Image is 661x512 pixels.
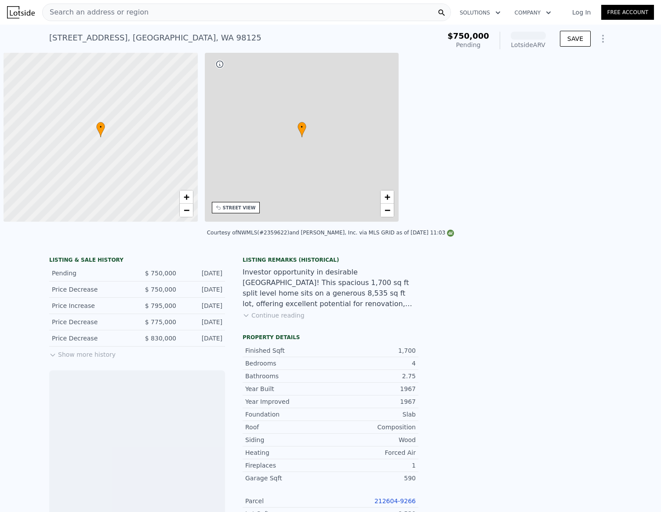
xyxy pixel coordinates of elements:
div: Listing Remarks (Historical) [243,256,418,263]
div: Bedrooms [245,359,330,368]
span: $ 750,000 [145,286,176,293]
div: Price Decrease [52,318,130,326]
div: Forced Air [330,448,416,457]
button: Company [508,5,558,21]
div: Property details [243,334,418,341]
div: Lotside ARV [511,40,546,49]
a: 212604-9266 [374,497,416,505]
div: [STREET_ADDRESS] , [GEOGRAPHIC_DATA] , WA 98125 [49,32,261,44]
button: Continue reading [243,311,305,320]
span: • [96,123,105,131]
span: + [385,191,390,202]
div: [DATE] [183,318,222,326]
div: Slab [330,410,416,419]
div: Price Increase [52,301,130,310]
div: 590 [330,474,416,483]
button: Show more history [49,347,116,359]
div: Parcel [245,497,330,505]
span: $ 795,000 [145,302,176,309]
div: 2.75 [330,372,416,380]
div: LISTING & SALE HISTORY [49,256,225,265]
div: [DATE] [183,285,222,294]
a: Zoom in [180,190,193,204]
div: • [298,122,306,137]
div: Garage Sqft [245,474,330,483]
div: [DATE] [183,301,222,310]
a: Log In [562,8,601,17]
div: Investor opportunity in desirable [GEOGRAPHIC_DATA]! This spacious 1,700 sq ft split level home s... [243,267,418,309]
div: Year Improved [245,397,330,406]
div: Price Decrease [52,334,130,343]
span: $ 750,000 [145,270,176,277]
span: $ 775,000 [145,318,176,325]
a: Free Account [601,5,654,20]
div: Siding [245,435,330,444]
div: • [96,122,105,137]
div: 1967 [330,397,416,406]
span: + [183,191,189,202]
div: Courtesy of NWMLS (#2359622) and [PERSON_NAME], Inc. via MLS GRID as of [DATE] 11:03 [207,230,454,236]
div: Finished Sqft [245,346,330,355]
span: − [183,205,189,216]
div: Fireplaces [245,461,330,470]
img: NWMLS Logo [447,230,454,237]
div: 1 [330,461,416,470]
button: SAVE [560,31,591,47]
span: Search an address or region [43,7,149,18]
img: Lotside [7,6,35,18]
div: Bathrooms [245,372,330,380]
div: 1,700 [330,346,416,355]
span: $ 830,000 [145,335,176,342]
div: Wood [330,435,416,444]
a: Zoom out [381,204,394,217]
span: • [298,123,306,131]
a: Zoom out [180,204,193,217]
div: [DATE] [183,334,222,343]
div: Pending [52,269,130,278]
div: 1967 [330,384,416,393]
div: Heating [245,448,330,457]
div: Roof [245,423,330,432]
div: Year Built [245,384,330,393]
a: Zoom in [381,190,394,204]
div: Price Decrease [52,285,130,294]
button: Solutions [453,5,508,21]
span: − [385,205,390,216]
div: Pending [447,40,489,49]
div: 4 [330,359,416,368]
div: [DATE] [183,269,222,278]
span: $750,000 [447,31,489,40]
div: Composition [330,423,416,432]
div: Foundation [245,410,330,419]
button: Show Options [594,30,612,48]
div: STREET VIEW [223,205,256,211]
